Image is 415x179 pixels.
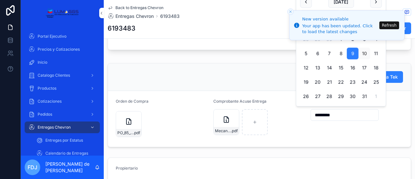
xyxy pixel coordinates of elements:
[115,5,163,10] span: Back to Entregas Chevron
[25,121,100,133] a: Entregas Chevron
[108,5,163,10] a: Back to Entregas Chevron
[347,91,359,102] button: Thursday, October 30th, 2025
[38,86,56,91] span: Productos
[32,134,100,146] a: Entregas por Estatus
[335,48,347,59] button: Wednesday, October 8th, 2025
[347,48,359,59] button: Thursday, October 9th, 2025, selected
[300,62,312,74] button: Sunday, October 12th, 2025
[324,91,335,102] button: Tuesday, October 28th, 2025
[370,91,382,102] button: Saturday, November 1st, 2025
[108,13,154,19] a: Entregas Chevron
[300,91,312,102] button: Sunday, October 26th, 2025
[359,62,370,74] button: Friday, October 17th, 2025
[45,161,95,174] p: [PERSON_NAME] de [PERSON_NAME]
[213,99,267,104] span: Comprobante Acuse Entrega
[25,109,100,120] a: Pedidos
[133,130,140,135] span: .pdf
[312,48,324,59] button: Monday, October 6th, 2025
[370,76,382,88] button: Saturday, October 25th, 2025
[38,34,66,39] span: Portal Ejecutivo
[25,96,100,107] a: Cotizaciones
[312,91,324,102] button: Monday, October 27th, 2025
[117,130,133,135] span: PO_85_6193483_0_US
[38,73,70,78] span: Catalogo Clientes
[312,62,324,74] button: Monday, October 13th, 2025
[38,99,62,104] span: Cotizaciones
[38,112,52,117] span: Pedidos
[215,128,231,134] span: Mecanica-tek-6193483-9-octubre
[370,62,382,74] button: Saturday, October 18th, 2025
[324,62,335,74] button: Tuesday, October 14th, 2025
[300,76,312,88] button: Sunday, October 19th, 2025
[300,48,312,59] button: Sunday, October 5th, 2025
[160,13,180,19] a: 6193483
[25,31,100,42] a: Portal Ejecutivo
[45,138,83,143] span: Entregas por Estatus
[335,91,347,102] button: Wednesday, October 29th, 2025
[32,147,100,159] a: Calendario de Entregas
[347,62,359,74] button: Thursday, October 16th, 2025
[25,70,100,81] a: Catalogo Clientes
[359,91,370,102] button: Friday, October 31st, 2025
[370,48,382,59] button: Saturday, October 11th, 2025
[300,25,382,102] table: October 2025
[379,21,399,29] button: Refresh
[25,57,100,68] a: Inicio
[115,13,154,19] span: Entregas Chevron
[25,44,100,55] a: Precios y Cotizaciones
[335,76,347,88] button: Wednesday, October 22nd, 2025
[302,23,377,35] div: Your app has been updated. Click to load the latest changes
[335,62,347,74] button: Wednesday, October 15th, 2025
[108,24,136,33] h1: 6193483
[324,76,335,88] button: Tuesday, October 21st, 2025
[312,76,324,88] button: Monday, October 20th, 2025
[45,151,88,156] span: Calendario de Entregas
[116,99,148,104] span: Orden de Compra
[46,8,78,18] img: App logo
[21,26,104,156] div: scrollable content
[347,76,359,88] button: Thursday, October 23rd, 2025
[25,83,100,94] a: Productos
[287,8,294,15] button: Close toast
[302,16,377,22] div: New version available
[28,163,37,171] span: FdJ
[324,48,335,59] button: Tuesday, October 7th, 2025
[38,47,80,52] span: Precios y Cotizaciones
[38,125,71,130] span: Entregas Chevron
[231,128,238,134] span: .pdf
[359,76,370,88] button: Friday, October 24th, 2025
[116,166,138,171] span: Propiertario
[359,48,370,59] button: Today, Friday, October 10th, 2025
[38,60,47,65] span: Inicio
